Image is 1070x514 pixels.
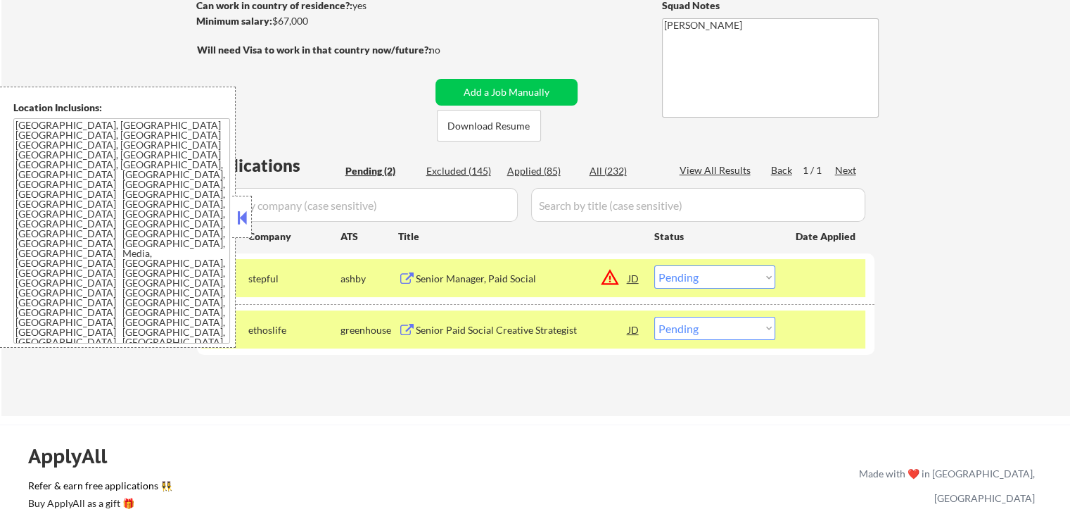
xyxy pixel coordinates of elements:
[771,163,794,177] div: Back
[345,164,416,178] div: Pending (2)
[28,444,123,468] div: ApplyAll
[507,164,578,178] div: Applied (85)
[627,317,641,342] div: JD
[416,272,628,286] div: Senior Manager, Paid Social
[531,188,865,222] input: Search by title (case sensitive)
[426,164,497,178] div: Excluded (145)
[248,272,340,286] div: stepful
[340,230,398,244] div: ATS
[196,14,431,28] div: $67,000
[429,43,469,57] div: no
[435,79,578,106] button: Add a Job Manually
[835,163,858,177] div: Next
[627,265,641,291] div: JD
[416,323,628,337] div: Senior Paid Social Creative Strategist
[654,223,775,249] div: Status
[197,44,431,56] strong: Will need Visa to work in that country now/future?:
[437,110,541,142] button: Download Resume
[201,157,340,174] div: Applications
[680,163,755,177] div: View All Results
[398,230,641,244] div: Title
[28,499,169,508] div: Buy ApplyAll as a gift 🎁
[248,323,340,337] div: ethoslife
[340,323,398,337] div: greenhouse
[590,164,660,178] div: All (232)
[340,272,398,286] div: ashby
[13,101,230,115] div: Location Inclusions:
[248,230,340,244] div: Company
[28,481,565,496] a: Refer & earn free applications 👯‍♀️
[853,461,1035,510] div: Made with ❤️ in [GEOGRAPHIC_DATA], [GEOGRAPHIC_DATA]
[796,230,858,244] div: Date Applied
[803,163,835,177] div: 1 / 1
[28,496,169,513] a: Buy ApplyAll as a gift 🎁
[201,188,518,222] input: Search by company (case sensitive)
[600,268,620,287] button: warning_amber
[196,15,272,27] strong: Minimum salary:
